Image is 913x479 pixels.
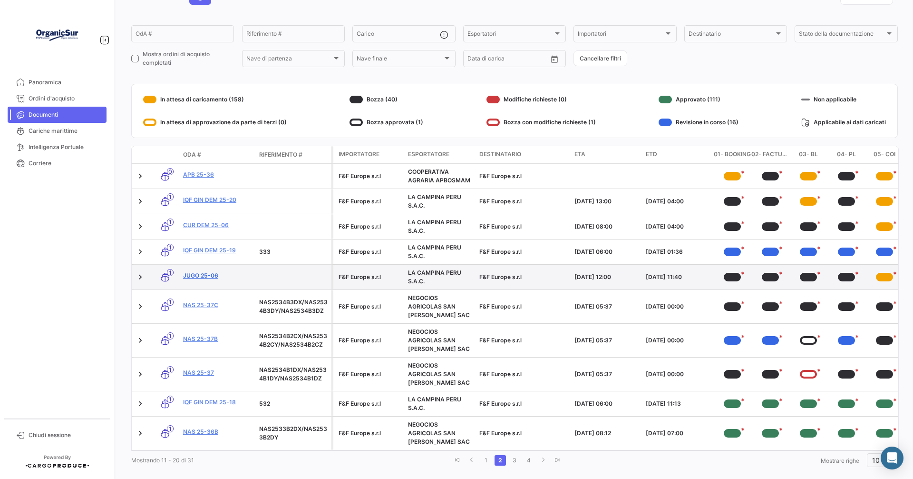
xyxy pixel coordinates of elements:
[574,370,638,379] div: [DATE] 05:37
[136,222,145,231] a: Expand/Collapse Row
[143,92,287,107] div: In attesa di caricamento (158)
[167,425,174,432] span: 1
[136,302,145,311] a: Expand/Collapse Row
[408,150,449,159] span: Esportatore
[33,11,81,59] img: Logo+OrganicSur.png
[29,431,103,439] span: Chiudi sessione
[801,92,886,107] div: Non applicabile
[167,168,174,175] span: 0
[646,150,657,159] span: ETD
[547,52,562,66] button: Open calendar
[799,32,884,39] span: Stato della documentazione
[339,273,400,281] div: F&F Europe s.r.l
[467,57,475,63] input: Da
[357,57,442,63] span: Nave finale
[183,369,252,377] a: NAS 25-37
[537,455,549,466] a: go to next page
[466,455,477,466] a: go to previous page
[183,246,252,255] a: IQF GIN DEM 25-19
[479,150,521,159] span: Destinatario
[827,146,865,163] datatable-header-cell: 04- PL
[574,302,638,311] div: [DATE] 05:37
[479,273,522,280] span: F&F Europe s.r.l
[350,115,423,130] div: Bozza approvata (1)
[259,248,328,256] div: 333
[507,452,522,469] li: page 3
[339,399,400,408] div: F&F Europe s.r.l
[167,219,174,226] span: 1
[339,150,379,159] span: Importatore
[333,146,404,163] datatable-header-cell: Importatore
[167,396,174,403] span: 1
[404,146,476,163] datatable-header-cell: Esportatore
[259,298,328,315] div: NAS2534B3DX/NAS2534B3DY/NAS2534B3DZ
[255,147,331,163] datatable-header-cell: Riferimento #
[467,32,553,39] span: Esportatori
[29,110,103,119] span: Documenti
[8,155,107,171] a: Corriere
[495,455,506,466] a: 2
[408,168,472,185] div: COOPERATIVA AGRARIA APBOSMAM
[574,399,638,408] div: [DATE] 06:00
[167,332,174,339] span: 1
[865,146,903,163] datatable-header-cell: 05- COI
[183,170,252,179] a: APB 25-36
[408,328,472,353] div: NEGOCIOS AGRICOLAS SAN [PERSON_NAME] SAC
[689,32,774,39] span: Destinatario
[339,336,400,345] div: F&F Europe s.r.l
[339,222,400,231] div: F&F Europe s.r.l
[339,302,400,311] div: F&F Europe s.r.l
[183,221,252,230] a: CUR DEM 25-06
[509,455,520,466] a: 3
[183,150,201,159] span: OdA #
[646,273,709,281] div: [DATE] 11:40
[167,299,174,306] span: 1
[574,273,638,281] div: [DATE] 12:00
[29,78,103,87] span: Panoramica
[713,146,751,163] datatable-header-cell: 01- Booking
[8,74,107,90] a: Panoramica
[659,115,738,130] div: Revisione in corso (16)
[479,303,522,310] span: F&F Europe s.r.l
[452,455,463,466] a: go to first page
[350,92,423,107] div: Bozza (40)
[131,457,194,464] span: Mostrando 11 - 20 di 31
[259,332,328,349] div: NAS2534B2CX/NAS2534B2CY/NAS2534B2CZ
[246,57,332,63] span: Nave di partenza
[479,370,522,378] span: F&F Europe s.r.l
[183,398,252,407] a: IQF GIN DEM 25-18
[571,146,642,163] datatable-header-cell: ETA
[259,425,328,442] div: NAS2533B2DX/NAS2533B2DY
[136,197,145,206] a: Expand/Collapse Row
[479,429,522,437] span: F&F Europe s.r.l
[167,193,174,200] span: 1
[493,452,507,469] li: page 2
[881,447,903,469] div: Abrir Intercom Messenger
[646,197,709,206] div: [DATE] 04:00
[874,150,895,160] span: 05- COI
[872,456,880,464] span: 10
[29,94,103,103] span: Ordini d'acquisto
[29,159,103,168] span: Corriere
[183,428,252,436] a: NAS 25-36b
[574,336,638,345] div: [DATE] 05:37
[259,399,328,408] div: 532
[136,171,145,181] a: Expand/Collapse Row
[646,399,709,408] div: [DATE] 11:13
[646,302,709,311] div: [DATE] 00:00
[646,429,709,438] div: [DATE] 07:00
[8,107,107,123] a: Documenti
[183,335,252,343] a: NAS 25-37b
[167,244,174,251] span: 1
[136,399,145,409] a: Expand/Collapse Row
[8,139,107,155] a: Intelligenza Portuale
[408,243,472,260] div: LA CAMPINA PERU S.A.C.
[151,151,179,159] datatable-header-cell: Modalità di trasporto
[646,248,709,256] div: [DATE] 01:36
[143,115,287,130] div: In attesa di approvazione da parte di terzi (0)
[751,146,789,163] datatable-header-cell: 02- Factura
[714,150,751,160] span: 01- Booking
[476,146,571,163] datatable-header-cell: Destinatario
[408,294,472,319] div: NEGOCIOS AGRICOLAS SAN [PERSON_NAME] SAC
[578,32,663,39] span: Importatori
